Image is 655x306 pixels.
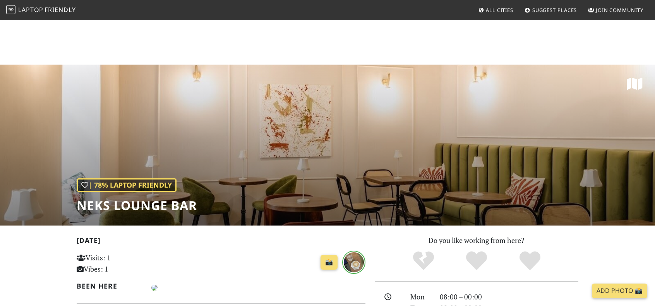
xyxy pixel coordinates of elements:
[6,3,76,17] a: LaptopFriendly LaptopFriendly
[450,250,503,272] div: Yes
[592,284,647,298] a: Add Photo 📸
[375,235,578,246] p: Do you like working from here?
[406,291,435,303] div: Mon
[435,291,583,303] div: 08:00 – 00:00
[342,256,365,266] a: about 19 hours ago
[475,3,516,17] a: All Cities
[77,198,197,213] h1: Neks Lounge Bar
[503,250,557,272] div: Definitely!
[77,178,177,192] div: | 78% Laptop Friendly
[585,3,646,17] a: Join Community
[151,282,158,291] span: Mark
[596,7,643,14] span: Join Community
[77,252,167,275] p: Visits: 1 Vibes: 1
[6,5,15,14] img: LaptopFriendly
[18,5,43,14] span: Laptop
[321,255,338,270] a: 📸
[342,251,365,274] img: about 19 hours ago
[77,236,365,248] h2: [DATE]
[521,3,580,17] a: Suggest Places
[397,250,450,272] div: No
[45,5,75,14] span: Friendly
[486,7,513,14] span: All Cities
[77,282,142,290] h2: Been here
[532,7,577,14] span: Suggest Places
[151,285,158,291] img: 6821-mark.jpg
